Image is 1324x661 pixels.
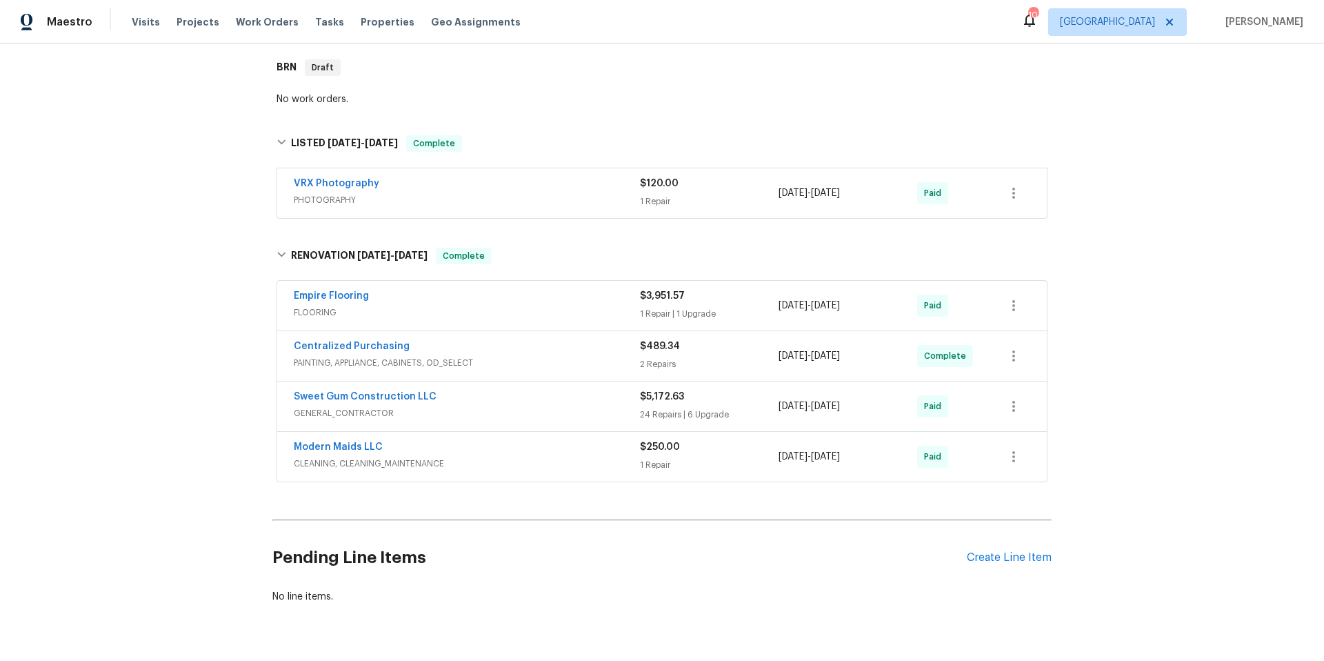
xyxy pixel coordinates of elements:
[967,551,1052,564] div: Create Line Item
[437,249,490,263] span: Complete
[811,452,840,462] span: [DATE]
[1028,8,1038,22] div: 107
[779,299,840,313] span: -
[640,408,779,422] div: 24 Repairs | 6 Upgrade
[640,179,679,188] span: $120.00
[394,250,428,260] span: [DATE]
[294,193,640,207] span: PHOTOGRAPHY
[1220,15,1303,29] span: [PERSON_NAME]
[361,15,414,29] span: Properties
[272,121,1052,166] div: LISTED [DATE]-[DATE]Complete
[277,92,1047,106] div: No work orders.
[294,442,383,452] a: Modern Maids LLC
[1060,15,1155,29] span: [GEOGRAPHIC_DATA]
[640,458,779,472] div: 1 Repair
[924,450,947,464] span: Paid
[924,349,972,363] span: Complete
[294,179,379,188] a: VRX Photography
[640,307,779,321] div: 1 Repair | 1 Upgrade
[132,15,160,29] span: Visits
[294,457,640,471] span: CLEANING, CLEANING_MAINTENANCE
[272,234,1052,278] div: RENOVATION [DATE]-[DATE]Complete
[291,248,428,264] h6: RENOVATION
[811,402,840,411] span: [DATE]
[640,392,684,402] span: $5,172.63
[924,186,947,200] span: Paid
[640,357,779,371] div: 2 Repairs
[291,135,398,152] h6: LISTED
[365,138,398,148] span: [DATE]
[294,406,640,420] span: GENERAL_CONTRACTOR
[294,356,640,370] span: PAINTING, APPLIANCE, CABINETS, OD_SELECT
[924,399,947,413] span: Paid
[306,61,339,75] span: Draft
[779,349,840,363] span: -
[779,452,808,462] span: [DATE]
[315,17,344,27] span: Tasks
[811,188,840,198] span: [DATE]
[779,450,840,464] span: -
[779,186,840,200] span: -
[272,526,967,590] h2: Pending Line Items
[357,250,390,260] span: [DATE]
[272,46,1052,90] div: BRN Draft
[408,137,461,150] span: Complete
[294,291,369,301] a: Empire Flooring
[277,59,297,76] h6: BRN
[47,15,92,29] span: Maestro
[779,188,808,198] span: [DATE]
[431,15,521,29] span: Geo Assignments
[177,15,219,29] span: Projects
[272,590,1052,604] div: No line items.
[924,299,947,313] span: Paid
[328,138,398,148] span: -
[294,306,640,319] span: FLOORING
[779,402,808,411] span: [DATE]
[640,442,680,452] span: $250.00
[328,138,361,148] span: [DATE]
[640,291,685,301] span: $3,951.57
[236,15,299,29] span: Work Orders
[640,342,680,351] span: $489.34
[357,250,428,260] span: -
[640,195,779,208] div: 1 Repair
[294,392,437,402] a: Sweet Gum Construction LLC
[294,342,410,351] a: Centralized Purchasing
[811,351,840,361] span: [DATE]
[779,351,808,361] span: [DATE]
[779,301,808,310] span: [DATE]
[811,301,840,310] span: [DATE]
[779,399,840,413] span: -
